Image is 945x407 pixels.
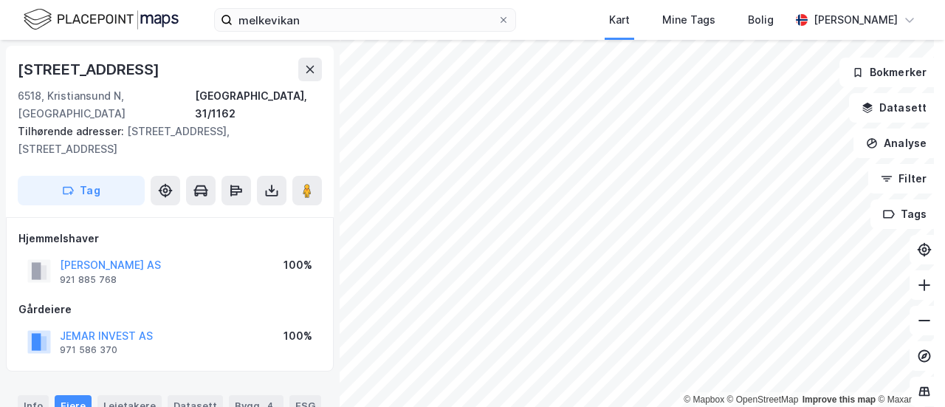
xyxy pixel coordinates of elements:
[18,230,321,247] div: Hjemmelshaver
[814,11,898,29] div: [PERSON_NAME]
[870,199,939,229] button: Tags
[195,87,322,123] div: [GEOGRAPHIC_DATA], 31/1162
[684,394,724,405] a: Mapbox
[727,394,799,405] a: OpenStreetMap
[18,87,195,123] div: 6518, Kristiansund N, [GEOGRAPHIC_DATA]
[609,11,630,29] div: Kart
[868,164,939,194] button: Filter
[18,125,127,137] span: Tilhørende adresser:
[748,11,774,29] div: Bolig
[18,58,162,81] div: [STREET_ADDRESS]
[283,327,312,345] div: 100%
[871,336,945,407] div: Kontrollprogram for chat
[283,256,312,274] div: 100%
[803,394,876,405] a: Improve this map
[18,123,310,158] div: [STREET_ADDRESS], [STREET_ADDRESS]
[871,336,945,407] iframe: Chat Widget
[24,7,179,33] img: logo.f888ab2527a4732fd821a326f86c7f29.svg
[849,93,939,123] button: Datasett
[233,9,498,31] input: Søk på adresse, matrikkel, gårdeiere, leietakere eller personer
[839,58,939,87] button: Bokmerker
[853,129,939,158] button: Analyse
[60,274,117,286] div: 921 885 768
[18,301,321,318] div: Gårdeiere
[60,344,117,356] div: 971 586 370
[18,176,145,205] button: Tag
[662,11,715,29] div: Mine Tags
